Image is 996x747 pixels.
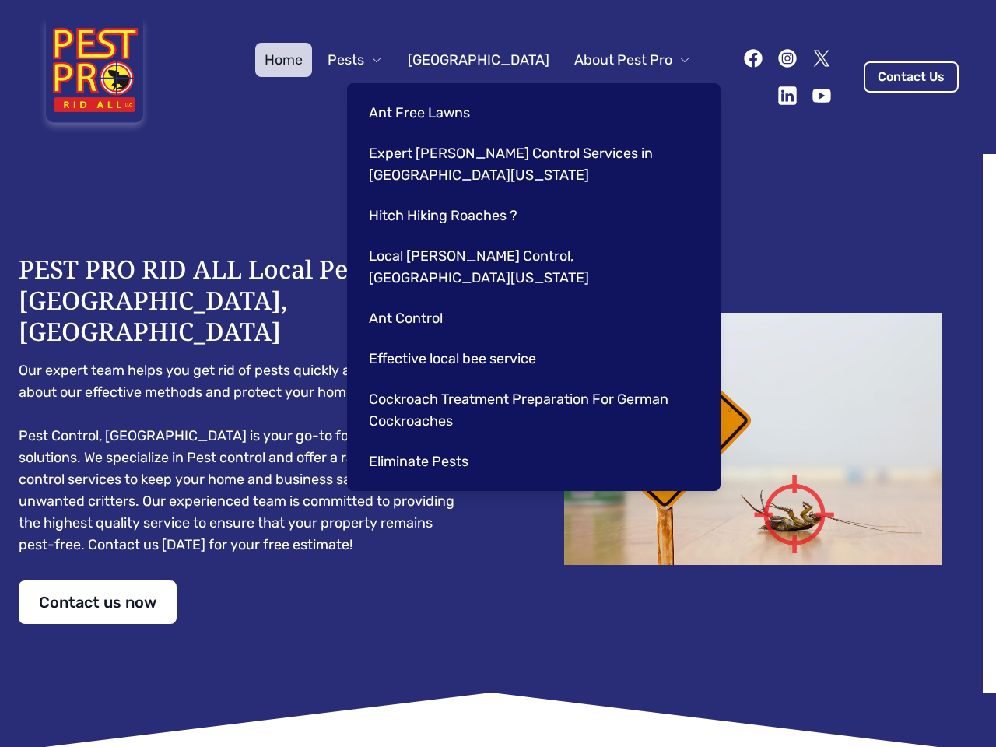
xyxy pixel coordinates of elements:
span: About Pest Pro [574,49,672,71]
a: Contact us now [19,580,177,624]
button: About Pest Pro [565,43,700,77]
button: Pests [318,43,392,77]
img: Dead cockroach on floor with caution sign pest control [529,313,977,565]
a: [GEOGRAPHIC_DATA] [398,43,559,77]
a: Cockroach Treatment Preparation For German Cockroaches [359,382,702,438]
h1: PEST PRO RID ALL Local Pest Control [GEOGRAPHIC_DATA], [GEOGRAPHIC_DATA] [19,254,467,347]
a: Ant Free Lawns [359,96,702,130]
pre: Our expert team helps you get rid of pests quickly and safely. Learn about our effective methods ... [19,359,467,556]
a: Effective local bee service [359,342,702,376]
a: Home [255,43,312,77]
a: Contact [630,77,700,111]
a: Contact Us [864,61,959,93]
span: Pests [328,49,364,71]
a: Expert [PERSON_NAME] Control Services in [GEOGRAPHIC_DATA][US_STATE] [359,136,702,192]
a: Blog [576,77,623,111]
a: Eliminate Pests [359,444,702,479]
a: Local [PERSON_NAME] Control, [GEOGRAPHIC_DATA][US_STATE] [359,239,702,295]
a: Ant Control [359,301,702,335]
button: Pest Control Community B2B [343,77,570,111]
a: Hitch Hiking Roaches ? [359,198,702,233]
img: Pest Pro Rid All [37,19,152,135]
